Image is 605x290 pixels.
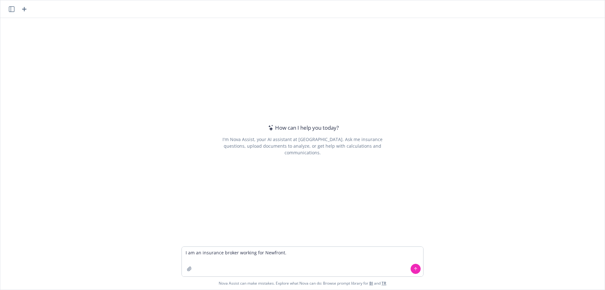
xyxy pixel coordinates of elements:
[182,247,423,276] textarea: I am an insurance broker working for Newfront.
[369,281,373,286] a: BI
[382,281,386,286] a: TR
[266,124,339,132] div: How can I help you today?
[3,277,602,290] span: Nova Assist can make mistakes. Explore what Nova can do: Browse prompt library for and
[214,136,391,156] div: I'm Nova Assist, your AI assistant at [GEOGRAPHIC_DATA]. Ask me insurance questions, upload docum...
